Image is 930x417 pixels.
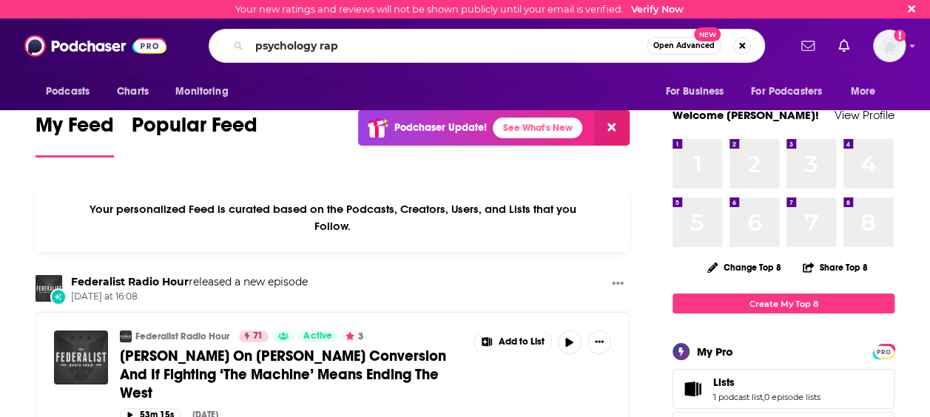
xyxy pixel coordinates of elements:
[36,112,114,157] a: My Feed
[36,275,62,302] img: Federalist Radio Hour
[235,4,684,15] div: Your new ratings and reviews will not be shown publicly until your email is verified.
[655,78,742,106] button: open menu
[71,291,308,303] span: [DATE] at 16:08
[135,330,229,342] a: Federalist Radio Hour
[698,258,790,277] button: Change Top 8
[835,108,894,122] a: View Profile
[36,78,109,106] button: open menu
[713,392,763,402] a: 1 podcast list
[54,330,108,384] img: Paul Kingsnorth On Christian Conversion And If Fighting ‘The Machine’ Means Ending The West
[24,32,166,60] img: Podchaser - Follow, Share and Rate Podcasts
[71,275,189,288] a: Federalist Radio Hour
[50,288,67,305] div: New Episode
[71,275,308,289] h3: released a new episode
[587,330,611,354] button: Show More Button
[875,345,892,356] a: PRO
[697,345,733,359] div: My Pro
[46,81,90,102] span: Podcasts
[493,118,582,138] a: See What's New
[764,392,821,402] a: 0 episode lists
[875,346,892,357] span: PRO
[303,329,331,344] span: Active
[894,30,906,41] svg: Email not verified
[36,112,114,146] span: My Feed
[132,112,257,157] a: Popular Feed
[713,376,735,389] span: Lists
[631,4,684,15] a: Verify Now
[474,330,551,354] button: Show More Button
[132,112,257,146] span: Popular Feed
[297,330,337,342] a: Active
[117,81,149,102] span: Charts
[713,376,821,389] a: Lists
[253,329,263,344] span: 71
[341,330,368,342] button: 3
[873,30,906,62] span: Logged in as jbarbour
[36,184,630,251] div: Your personalized Feed is curated based on the Podcasts, Creators, Users, and Lists that you Follow.
[851,81,876,102] span: More
[120,347,446,402] span: [PERSON_NAME] On [PERSON_NAME] Conversion And If Fighting ‘The Machine’ Means Ending The West
[647,37,721,55] button: Open AdvancedNew
[165,78,247,106] button: open menu
[802,253,869,282] button: Share Top 8
[694,27,721,41] span: New
[498,336,544,347] span: Add to List
[394,121,487,134] p: Podchaser Update!
[873,30,906,62] button: Show profile menu
[107,78,158,106] a: Charts
[653,42,715,50] span: Open Advanced
[673,369,894,409] span: Lists
[606,275,630,294] button: Show More Button
[795,33,821,58] a: Show notifications dropdown
[249,34,647,58] input: Search podcasts, credits, & more...
[678,379,707,399] a: Lists
[763,392,764,402] span: ,
[673,294,894,313] a: Create My Top 8
[120,347,463,402] a: [PERSON_NAME] On [PERSON_NAME] Conversion And If Fighting ‘The Machine’ Means Ending The West
[175,81,228,102] span: Monitoring
[665,81,724,102] span: For Business
[840,78,894,106] button: open menu
[209,29,765,63] div: Search podcasts, credits, & more...
[741,78,843,106] button: open menu
[832,33,855,58] a: Show notifications dropdown
[751,81,822,102] span: For Podcasters
[239,330,269,342] a: 71
[120,330,132,342] img: Federalist Radio Hour
[873,30,906,62] img: User Profile
[673,108,819,122] a: Welcome [PERSON_NAME]!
